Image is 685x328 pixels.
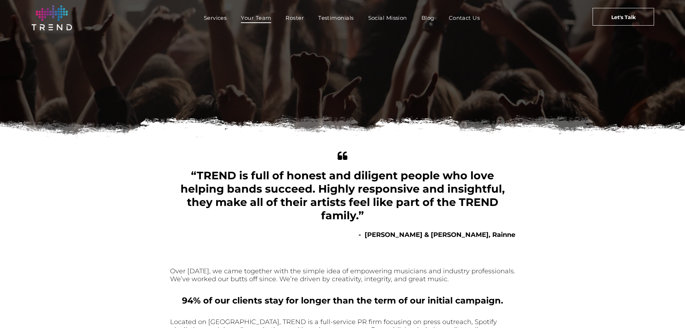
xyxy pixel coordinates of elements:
[170,267,515,283] font: Over [DATE], we came together with the simple idea of empowering musicians and industry professio...
[593,8,654,26] a: Let's Talk
[361,13,414,23] a: Social Mission
[414,13,442,23] a: Blog
[234,13,278,23] a: Your Team
[311,13,361,23] a: Testimonials
[32,5,72,30] img: logo
[359,231,515,239] b: - [PERSON_NAME] & [PERSON_NAME], Rainne
[182,295,503,306] b: 94% of our clients stay for longer than the term of our initial campaign.
[442,13,487,23] a: Contact Us
[611,8,636,26] span: Let's Talk
[197,13,234,23] a: Services
[278,13,311,23] a: Roster
[181,169,505,222] span: “TREND is full of honest and diligent people who love helping bands succeed. Highly responsive an...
